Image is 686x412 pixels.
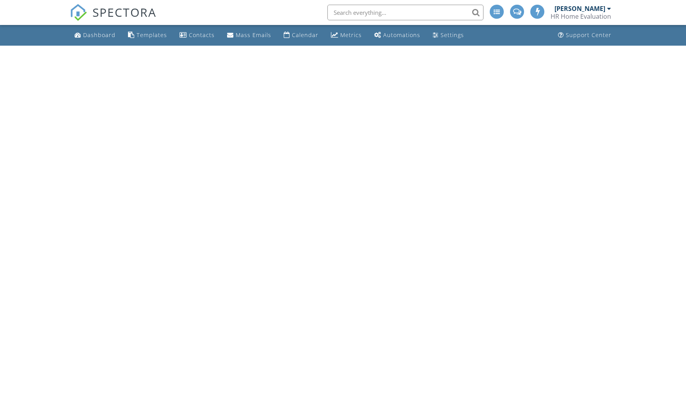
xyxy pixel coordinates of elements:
[554,5,605,12] div: [PERSON_NAME]
[328,28,365,43] a: Metrics
[71,28,119,43] a: Dashboard
[83,31,116,39] div: Dashboard
[555,28,615,43] a: Support Center
[566,31,611,39] div: Support Center
[92,4,156,20] span: SPECTORA
[224,28,274,43] a: Mass Emails
[189,31,215,39] div: Contacts
[551,12,611,20] div: HR Home Evaluation
[137,31,167,39] div: Templates
[430,28,467,43] a: Settings
[70,11,156,27] a: SPECTORA
[176,28,218,43] a: Contacts
[383,31,420,39] div: Automations
[327,5,483,20] input: Search everything...
[340,31,362,39] div: Metrics
[441,31,464,39] div: Settings
[236,31,271,39] div: Mass Emails
[125,28,170,43] a: Templates
[371,28,423,43] a: Automations (Advanced)
[292,31,318,39] div: Calendar
[281,28,322,43] a: Calendar
[70,4,87,21] img: The Best Home Inspection Software - Spectora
